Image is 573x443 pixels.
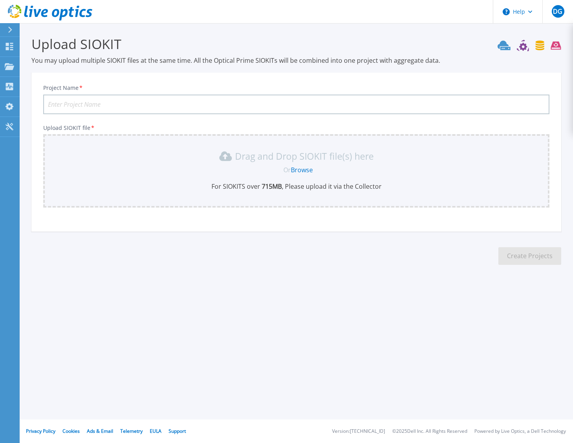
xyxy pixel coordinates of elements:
button: Create Projects [498,247,561,265]
b: 715 MB [260,182,282,191]
span: DG [553,8,562,15]
span: Or [283,166,291,174]
li: Version: [TECHNICAL_ID] [332,429,385,434]
a: Support [169,428,186,434]
p: Upload SIOKIT file [43,125,549,131]
p: Drag and Drop SIOKIT file(s) here [235,152,374,160]
a: Ads & Email [87,428,113,434]
a: Telemetry [120,428,143,434]
h3: Upload SIOKIT [31,35,561,53]
div: Drag and Drop SIOKIT file(s) here OrBrowseFor SIOKITS over 715MB, Please upload it via the Collector [48,150,545,191]
p: You may upload multiple SIOKIT files at the same time. All the Optical Prime SIOKITs will be comb... [31,56,561,65]
a: Privacy Policy [26,428,55,434]
a: Browse [291,166,313,174]
li: Powered by Live Optics, a Dell Technology [474,429,566,434]
a: Cookies [62,428,80,434]
label: Project Name [43,85,83,91]
p: For SIOKITS over , Please upload it via the Collector [48,182,545,191]
input: Enter Project Name [43,95,549,114]
li: © 2025 Dell Inc. All Rights Reserved [392,429,467,434]
a: EULA [150,428,162,434]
